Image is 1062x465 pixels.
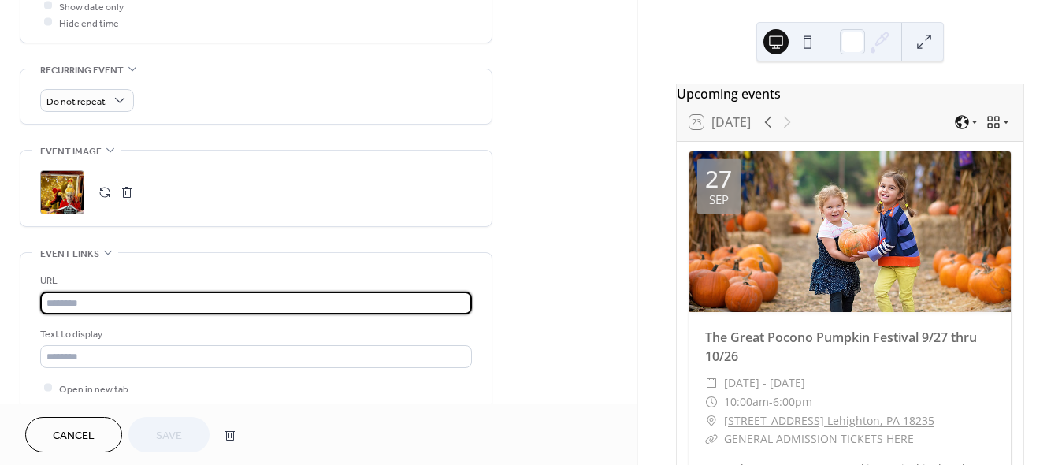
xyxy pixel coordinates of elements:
[25,417,122,452] button: Cancel
[773,392,812,411] span: 6:00pm
[40,326,469,343] div: Text to display
[40,170,84,214] div: ;
[705,329,977,365] a: The Great Pocono Pumpkin Festival 9/27 thru 10/26
[705,374,718,392] div: ​
[40,62,124,79] span: Recurring event
[40,143,102,160] span: Event image
[705,392,718,411] div: ​
[59,381,128,397] span: Open in new tab
[705,167,732,191] div: 27
[705,430,718,448] div: ​
[769,392,773,411] span: -
[59,15,119,32] span: Hide end time
[724,431,914,446] a: GENERAL ADMISSION TICKETS HERE
[677,84,1023,103] div: Upcoming events
[705,411,718,430] div: ​
[724,374,805,392] span: [DATE] - [DATE]
[53,428,95,445] span: Cancel
[709,194,729,206] div: Sep
[724,392,769,411] span: 10:00am
[40,246,99,262] span: Event links
[46,92,106,110] span: Do not repeat
[40,273,469,289] div: URL
[724,411,934,430] a: [STREET_ADDRESS] Lehighton, PA 18235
